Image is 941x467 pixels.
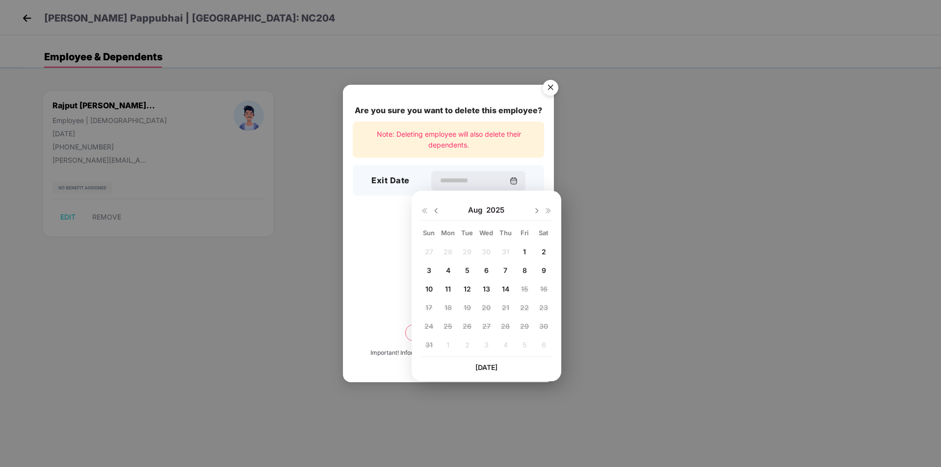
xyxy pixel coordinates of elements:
div: Are you sure you want to delete this employee? [353,104,544,117]
div: Sun [420,228,438,237]
span: 13 [483,285,490,293]
div: Thu [497,228,514,237]
div: Important! Information once deleted, can’t be recovered. [370,348,526,358]
img: svg+xml;base64,PHN2ZyBpZD0iRHJvcGRvd24tMzJ4MzIiIHhtbG5zPSJodHRwOi8vd3d3LnczLm9yZy8yMDAwL3N2ZyIgd2... [533,207,541,215]
span: 5 [465,266,470,274]
span: 2025 [486,205,504,215]
span: 2 [542,247,546,256]
img: svg+xml;base64,PHN2ZyB4bWxucz0iaHR0cDovL3d3dy53My5vcmcvMjAwMC9zdmciIHdpZHRoPSIxNzgiIGhlaWdodD0iMT... [405,223,492,284]
span: 14 [502,285,509,293]
div: Fri [516,228,533,237]
div: Wed [478,228,495,237]
span: 9 [542,266,546,274]
img: svg+xml;base64,PHN2ZyBpZD0iRHJvcGRvd24tMzJ4MzIiIHhtbG5zPSJodHRwOi8vd3d3LnczLm9yZy8yMDAwL3N2ZyIgd2... [432,207,440,215]
span: 11 [445,285,451,293]
span: 1 [523,247,526,256]
span: 8 [523,266,527,274]
h3: Exit Date [371,174,410,187]
span: 6 [484,266,489,274]
img: svg+xml;base64,PHN2ZyB4bWxucz0iaHR0cDovL3d3dy53My5vcmcvMjAwMC9zdmciIHdpZHRoPSIxNiIgaGVpZ2h0PSIxNi... [545,207,552,215]
button: Delete permanently [405,324,492,341]
div: Mon [440,228,457,237]
span: 12 [464,285,471,293]
div: Note: Deleting employee will also delete their dependents. [353,122,544,158]
div: Sat [535,228,552,237]
span: Aug [468,205,486,215]
span: 7 [503,266,507,274]
div: Tue [459,228,476,237]
img: svg+xml;base64,PHN2ZyB4bWxucz0iaHR0cDovL3d3dy53My5vcmcvMjAwMC9zdmciIHdpZHRoPSIxNiIgaGVpZ2h0PSIxNi... [420,207,428,215]
span: 3 [427,266,431,274]
span: [DATE] [475,363,497,371]
span: 10 [425,285,433,293]
img: svg+xml;base64,PHN2ZyB4bWxucz0iaHR0cDovL3d3dy53My5vcmcvMjAwMC9zdmciIHdpZHRoPSI1NiIgaGVpZ2h0PSI1Ni... [537,75,564,103]
button: Close [537,75,563,102]
span: 4 [446,266,450,274]
img: svg+xml;base64,PHN2ZyBpZD0iQ2FsZW5kYXItMzJ4MzIiIHhtbG5zPSJodHRwOi8vd3d3LnczLm9yZy8yMDAwL3N2ZyIgd2... [510,177,518,185]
